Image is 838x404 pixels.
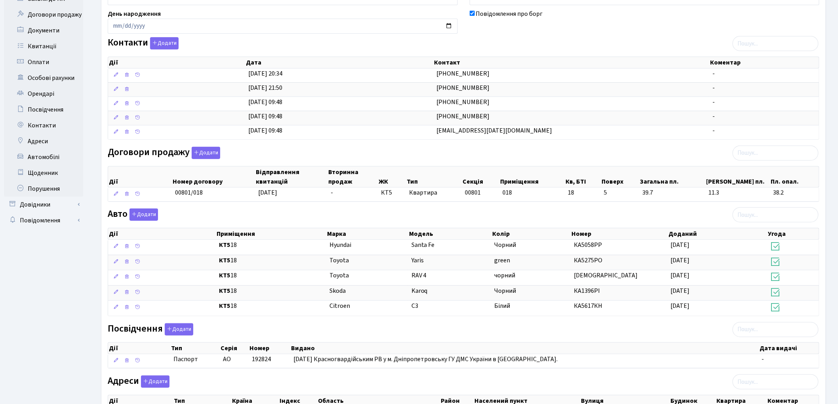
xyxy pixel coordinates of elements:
span: 18 [568,188,598,197]
th: Дії [108,343,171,354]
a: Квитанції [4,38,83,54]
th: Угода [767,228,819,239]
th: Серія [220,343,249,354]
th: Кв, БТІ [565,167,601,187]
span: 39.7 [642,188,702,197]
button: Авто [130,209,158,221]
span: - [712,83,715,92]
input: Пошук... [733,146,819,161]
a: Повідомлення [4,212,83,228]
span: [PHONE_NUMBER] [436,112,489,121]
label: День народження [108,9,161,19]
th: Поверх [601,167,639,187]
span: Toyota [329,271,349,280]
button: Договори продажу [192,147,220,159]
span: КА5275PO [574,256,602,265]
span: [DATE] [671,286,690,295]
span: - [712,98,715,106]
th: Дії [108,57,245,68]
b: КТ5 [219,271,230,280]
label: Авто [108,209,158,221]
th: Номер [249,343,291,354]
span: Citroen [329,302,350,310]
a: Орендарі [4,86,83,102]
span: green [495,256,510,265]
label: Договори продажу [108,147,220,159]
span: Hyundai [329,241,351,249]
span: [PHONE_NUMBER] [436,83,489,92]
th: Дії [108,167,172,187]
a: Додати [190,145,220,159]
span: [DATE] 21:50 [248,83,282,92]
a: Щоденник [4,165,83,181]
span: 18 [219,256,323,265]
span: [DATE] [671,256,690,265]
th: Тип [171,343,220,354]
span: [DATE] 09:48 [248,126,282,135]
th: ЖК [378,167,406,187]
span: 11.3 [708,188,767,197]
span: [DATE] [671,302,690,310]
button: Адреси [141,376,170,388]
span: 00801 [465,188,481,197]
span: КА5058РР [574,241,602,249]
a: Додати [139,374,170,388]
th: Загальна пл. [640,167,706,187]
span: [PHONE_NUMBER] [436,98,489,106]
label: Посвідчення [108,323,193,336]
span: Чорний [495,286,516,295]
span: - [331,188,333,197]
span: [EMAIL_ADDRESS][DATE][DOMAIN_NAME] [436,126,552,135]
span: чорний [495,271,516,280]
th: [PERSON_NAME] пл. [705,167,770,187]
a: Додати [148,36,179,50]
span: Квартира [409,188,459,197]
th: Модель [408,228,491,239]
span: [DATE] [671,241,690,249]
a: Посвідчення [4,102,83,118]
label: Адреси [108,376,170,388]
span: 18 [219,241,323,250]
a: Особові рахунки [4,70,83,86]
a: Договори продажу [4,7,83,23]
input: Пошук... [733,36,819,51]
span: 00801/018 [175,188,203,197]
span: [DATE] [258,188,277,197]
th: Дата видачі [759,343,819,354]
th: Дата [245,57,433,68]
th: Колір [491,228,571,239]
span: - [712,126,715,135]
th: Номер [571,228,668,239]
input: Пошук... [733,374,819,389]
b: КТ5 [219,286,230,295]
a: Автомобілі [4,149,83,165]
th: Відправлення квитанцій [255,167,328,187]
th: Марка [326,228,408,239]
th: Секція [462,167,500,187]
span: 18 [219,271,323,280]
span: RAV 4 [411,271,427,280]
span: 38.2 [773,188,816,197]
a: Адреси [4,133,83,149]
span: КА1396РІ [574,286,600,295]
span: C3 [411,302,418,310]
span: Toyota [329,256,349,265]
span: Skoda [329,286,346,295]
th: Вторинна продаж [328,167,378,187]
th: Тип [406,167,462,187]
span: Паспорт [173,355,217,364]
a: Довідники [4,197,83,212]
input: Пошук... [733,207,819,222]
b: КТ5 [219,256,230,265]
label: Повідомлення про борг [476,9,543,19]
span: [DATE] 20:34 [248,69,282,78]
span: 018 [503,188,512,197]
span: 5 [604,188,636,197]
span: КТ5 [381,188,403,197]
span: - [762,355,764,364]
button: Контакти [150,37,179,49]
span: Karoq [411,286,428,295]
span: [DEMOGRAPHIC_DATA] [574,271,638,280]
span: 18 [219,286,323,296]
span: 192824 [252,355,271,364]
